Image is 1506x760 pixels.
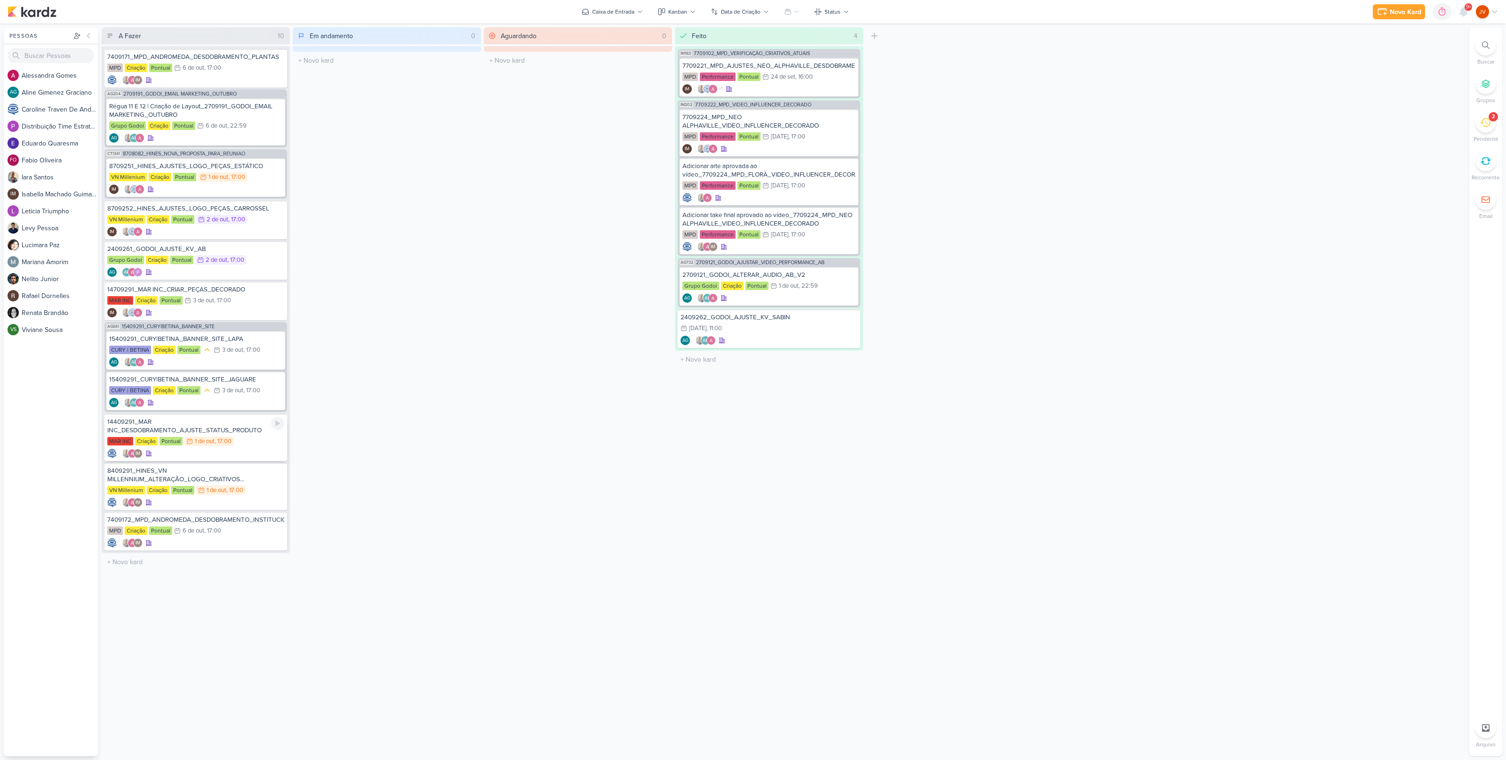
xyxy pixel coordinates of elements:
div: Pontual [160,296,183,305]
div: Novo Kard [1390,7,1421,17]
img: Alessandra Gomes [135,185,144,194]
div: 8409291_HINES_VN MILLENNIUM_ALTERAÇÃO_LOGO_CRIATIVOS ATIVOS_ESTÁTICO [107,467,284,484]
div: Criador(a): Aline Gimenez Graciano [109,398,119,407]
img: Caroline Traven De Andrade [703,84,712,94]
p: IM [136,452,140,456]
img: Alessandra Gomes [128,449,137,458]
div: , 22:59 [799,283,818,289]
input: + Novo kard [295,54,479,67]
div: 3 de out [222,347,243,353]
div: , 16:00 [795,74,813,80]
img: Alessandra Gomes [708,84,718,94]
div: VN Millenium [107,215,145,224]
input: + Novo kard [104,555,288,569]
div: Aline Gimenez Graciano [109,133,119,143]
div: Colaboradores: Iara Santos, Caroline Traven De Andrade, Alessandra Gomes [695,144,718,154]
div: Criação [147,486,169,494]
div: , 17:00 [228,217,245,223]
img: Iara Santos [124,133,133,143]
div: Pontual [737,181,761,190]
div: Criação [721,282,744,290]
p: AG [703,339,709,343]
p: AG [131,136,137,141]
img: Caroline Traven De Andrade [128,227,137,236]
div: 14409291_MAR INC_DESDOBRAMENTO_AJUSTE_STATUS_PRODUTO [107,418,284,435]
div: Criação [153,346,176,354]
div: Pontual [177,346,200,354]
div: Pontual [160,437,183,445]
div: 2709121_GODOI_ALTERAR_AUDIO_AB_V2 [682,271,856,279]
div: Aline Gimenez Graciano [703,293,712,303]
div: 10 [274,31,288,41]
img: Levy Pessoa [8,222,19,234]
span: AG204 [106,91,121,97]
div: Isabella Machado Guimarães [682,144,692,154]
p: AG [109,270,115,275]
div: Isabella Machado Guimarães [133,75,143,85]
div: M a r i a n a A m o r i m [22,257,98,267]
div: Criador(a): Aline Gimenez Graciano [682,293,692,303]
div: MPD [107,526,123,535]
div: F a b i o O l i v e i r a [22,155,98,165]
div: Isabella Machado Guimarães [133,449,143,458]
div: Pontual [745,282,769,290]
img: Distribuição Time Estratégico [8,121,19,132]
img: Iara Santos [122,538,131,548]
p: AG [131,360,137,365]
div: , 17:00 [227,257,244,263]
div: Isabella Machado Guimarães [133,498,143,507]
input: + Novo kard [677,353,861,366]
div: Pontual [171,215,194,224]
img: Caroline Traven De Andrade [8,104,19,115]
img: Leticia Triumpho [8,205,19,217]
img: Alessandra Gomes [128,267,137,277]
p: FO [10,158,16,163]
div: Colaboradores: Iara Santos, Aline Gimenez Graciano, Alessandra Gomes [121,398,144,407]
div: L e v y P e s s o a [22,223,98,233]
div: 7409172_MPD_ANDROMEDA_DESDOBRAMENTO_INSTITUCIONAL_LOCALIZAÇÃO [107,516,284,524]
img: Iara Santos [124,357,133,367]
div: Criador(a): Caroline Traven De Andrade [107,538,117,548]
div: I a r a S a n t o s [22,172,98,182]
div: Prioridade Média [202,386,212,395]
div: 4 [850,31,861,41]
div: Performance [700,181,736,190]
div: , 17:00 [243,347,260,353]
div: [DATE] [689,325,706,331]
div: R a f a e l D o r n e l l e s [22,291,98,301]
div: , 17:00 [788,232,805,238]
img: Iara Santos [122,308,131,317]
p: IM [136,541,140,546]
p: IM [136,78,140,83]
img: Alessandra Gomes [706,336,716,345]
div: CURY | BETINA [109,346,151,354]
div: Isabella Machado Guimarães [708,242,718,251]
div: Colaboradores: Iara Santos, Aline Gimenez Graciano, Alessandra Gomes [695,293,718,303]
div: Colaboradores: Iara Santos, Alessandra Gomes, Isabella Machado Guimarães [120,538,143,548]
div: Aline Gimenez Graciano [109,398,119,407]
div: Aline Gimenez Graciano [682,293,692,303]
div: Pessoas [8,32,72,40]
div: Aline Gimenez Graciano [107,267,117,277]
div: 3 de out [193,298,214,304]
span: 2709191_GODOI_EMAIL MARKETING_OUTUBRO [123,91,237,97]
div: 1 de out [208,174,228,180]
img: Caroline Traven De Andrade [107,75,117,85]
p: IM [110,230,114,234]
img: Iara Santos [8,171,19,183]
div: Criador(a): Caroline Traven De Andrade [682,242,692,251]
div: Isabella Machado Guimarães [107,227,117,236]
div: 7709221_MPD_AJUSTES_NEO_ALPHAVILLE_DESDOBRAMENTO_DE_PEÇAS [682,62,856,70]
div: MPD [682,73,698,81]
div: 2 de out [206,257,227,263]
div: A l i n e G i m e n e z G r a c i a n o [22,88,98,97]
div: [DATE] [771,134,788,140]
p: Grupos [1476,96,1495,105]
img: Caroline Traven De Andrade [107,538,117,548]
span: CT1341 [106,151,121,156]
img: Alessandra Gomes [128,498,137,507]
div: 8709251_HINES_AJUSTES_LOGO_PEÇAS_ESTÁTICO [109,162,282,170]
img: Alessandra Gomes [133,308,143,317]
div: 6 de out [183,65,204,71]
img: Iara Santos [124,185,133,194]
